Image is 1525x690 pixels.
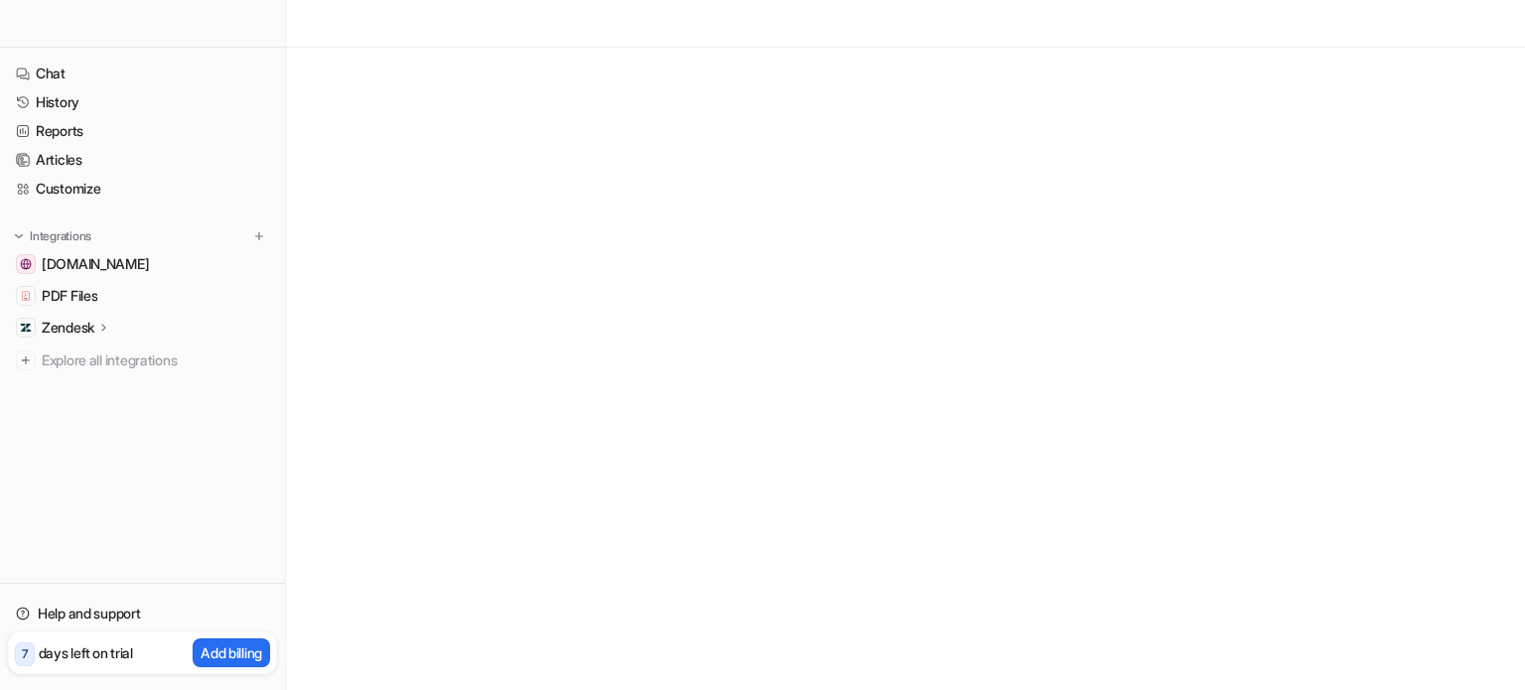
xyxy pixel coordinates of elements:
[252,229,266,243] img: menu_add.svg
[20,258,32,270] img: www.evobike.se
[12,229,26,243] img: expand menu
[8,226,97,246] button: Integrations
[8,600,277,627] a: Help and support
[20,290,32,302] img: PDF Files
[42,318,94,338] p: Zendesk
[8,60,277,87] a: Chat
[42,286,97,306] span: PDF Files
[201,642,262,663] p: Add billing
[20,322,32,334] img: Zendesk
[8,117,277,145] a: Reports
[8,88,277,116] a: History
[42,345,269,376] span: Explore all integrations
[22,645,28,663] p: 7
[39,642,133,663] p: days left on trial
[8,175,277,203] a: Customize
[8,146,277,174] a: Articles
[193,638,270,667] button: Add billing
[8,346,277,374] a: Explore all integrations
[16,350,36,370] img: explore all integrations
[42,254,149,274] span: [DOMAIN_NAME]
[8,250,277,278] a: www.evobike.se[DOMAIN_NAME]
[8,282,277,310] a: PDF FilesPDF Files
[30,228,91,244] p: Integrations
